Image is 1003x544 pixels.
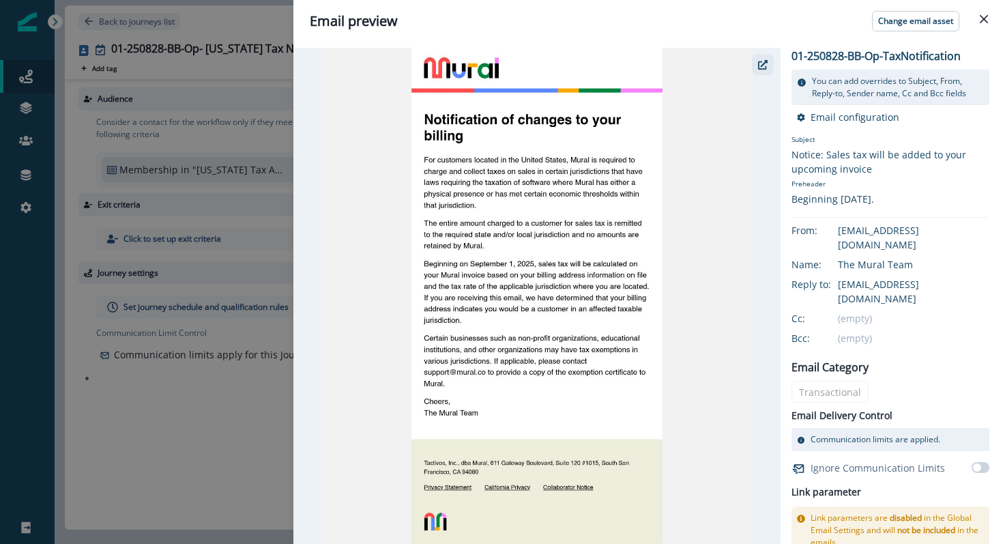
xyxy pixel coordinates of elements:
[791,48,961,64] p: 01-250828-BB-Op-TaxNotification
[791,331,860,345] div: Bcc:
[791,408,892,423] p: Email Delivery Control
[791,359,869,375] p: Email Category
[791,311,860,326] div: Cc:
[791,176,989,192] p: Preheader
[878,16,953,26] p: Change email asset
[791,134,989,147] p: Subject
[323,48,751,544] img: email asset unavailable
[791,277,860,291] div: Reply to:
[890,512,922,524] span: disabled
[838,331,989,345] div: (empty)
[838,311,989,326] div: (empty)
[812,75,984,100] p: You can add overrides to Subject, From, Reply-to, Sender name, Cc and Bcc fields
[973,8,995,30] button: Close
[897,524,955,536] span: not be included
[872,11,959,31] button: Change email asset
[838,277,989,306] div: [EMAIL_ADDRESS][DOMAIN_NAME]
[791,484,861,501] h2: Link parameter
[811,111,899,124] p: Email configuration
[797,111,899,124] button: Email configuration
[310,11,987,31] div: Email preview
[791,147,989,176] div: Notice: Sales tax will be added to your upcoming invoice
[791,257,860,272] div: Name:
[811,433,940,446] p: Communication limits are applied.
[838,257,989,272] div: The Mural Team
[811,461,945,475] p: Ignore Communication Limits
[791,223,860,238] div: From:
[791,192,989,206] div: Beginning [DATE].
[838,223,989,252] div: [EMAIL_ADDRESS][DOMAIN_NAME]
